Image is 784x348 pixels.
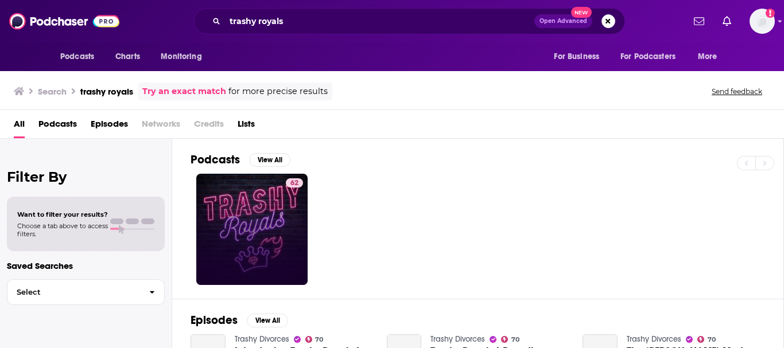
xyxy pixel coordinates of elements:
[196,174,308,285] a: 62
[766,9,775,18] svg: Add a profile image
[249,153,290,167] button: View All
[17,222,108,238] span: Choose a tab above to access filters.
[52,46,109,68] button: open menu
[225,12,534,30] input: Search podcasts, credits, & more...
[627,334,681,344] a: Trashy Divorces
[571,7,592,18] span: New
[38,86,67,97] h3: Search
[247,314,288,327] button: View All
[613,46,692,68] button: open menu
[546,46,614,68] button: open menu
[108,46,147,68] a: Charts
[290,178,298,189] span: 62
[620,49,676,65] span: For Podcasters
[191,153,290,167] a: PodcastsView All
[193,8,625,34] div: Search podcasts, credits, & more...
[750,9,775,34] span: Logged in as hconnor
[17,210,108,218] span: Want to filter your results?
[430,334,485,344] a: Trashy Divorces
[14,115,25,138] a: All
[142,115,180,138] span: Networks
[511,337,519,342] span: 70
[9,10,119,32] img: Podchaser - Follow, Share and Rate Podcasts
[91,115,128,138] a: Episodes
[534,14,592,28] button: Open AdvancedNew
[540,18,587,24] span: Open Advanced
[235,334,289,344] a: Trashy Divorces
[161,49,201,65] span: Monitoring
[194,115,224,138] span: Credits
[7,169,165,185] h2: Filter By
[708,337,716,342] span: 70
[7,260,165,271] p: Saved Searches
[501,336,519,343] a: 70
[142,85,226,98] a: Try an exact match
[698,49,717,65] span: More
[7,279,165,305] button: Select
[191,153,240,167] h2: Podcasts
[60,49,94,65] span: Podcasts
[315,337,323,342] span: 70
[153,46,216,68] button: open menu
[115,49,140,65] span: Charts
[708,87,766,96] button: Send feedback
[305,336,324,343] a: 70
[690,46,732,68] button: open menu
[38,115,77,138] a: Podcasts
[191,313,288,327] a: EpisodesView All
[7,288,140,296] span: Select
[554,49,599,65] span: For Business
[286,178,303,187] a: 62
[228,85,328,98] span: for more precise results
[238,115,255,138] a: Lists
[718,11,736,31] a: Show notifications dropdown
[80,86,133,97] h3: trashy royals
[750,9,775,34] button: Show profile menu
[697,336,716,343] a: 70
[191,313,238,327] h2: Episodes
[689,11,709,31] a: Show notifications dropdown
[750,9,775,34] img: User Profile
